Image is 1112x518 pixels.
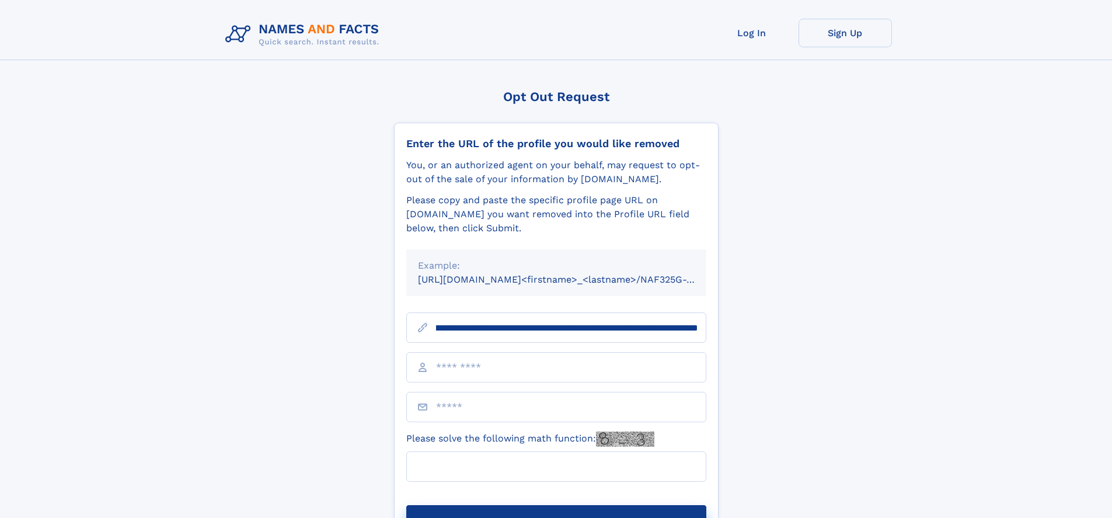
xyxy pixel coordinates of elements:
[705,19,799,47] a: Log In
[406,193,706,235] div: Please copy and paste the specific profile page URL on [DOMAIN_NAME] you want removed into the Pr...
[221,19,389,50] img: Logo Names and Facts
[799,19,892,47] a: Sign Up
[406,137,706,150] div: Enter the URL of the profile you would like removed
[394,89,719,104] div: Opt Out Request
[406,158,706,186] div: You, or an authorized agent on your behalf, may request to opt-out of the sale of your informatio...
[418,259,695,273] div: Example:
[406,432,654,447] label: Please solve the following math function:
[418,274,728,285] small: [URL][DOMAIN_NAME]<firstname>_<lastname>/NAF325G-xxxxxxxx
